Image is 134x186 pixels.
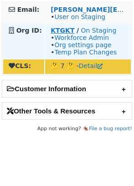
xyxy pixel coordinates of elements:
[2,124,132,133] footer: App not working? 🪳
[17,6,40,13] strong: Email:
[2,103,132,119] h2: Other Tools & Resources
[45,59,131,74] td: 🤔 7 🤔 -
[51,13,105,20] span: •
[54,49,117,56] a: Temp Plan Changes
[81,27,117,34] a: On Staging
[16,27,42,34] strong: Org ID:
[9,62,31,69] strong: CLS:
[54,34,109,41] a: Workforce Admin
[89,126,132,132] a: File a bug report!
[54,41,111,49] a: Org settings page
[51,34,117,56] span: • • •
[2,80,132,97] h2: Customer Information
[54,13,105,20] a: User on Staging
[79,62,103,69] a: Detail
[51,27,74,34] a: KTGKT
[77,27,79,34] strong: /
